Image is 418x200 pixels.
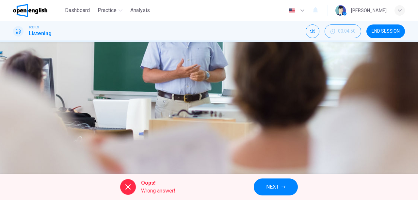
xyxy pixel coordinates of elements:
[29,25,39,30] span: TOEFL®
[325,24,361,38] button: 00:04:50
[254,178,298,195] button: NEXT
[130,7,150,14] span: Analysis
[29,30,52,38] h1: Listening
[141,187,175,195] span: Wrong answer!
[338,29,356,34] span: 00:04:50
[325,24,361,38] div: Hide
[288,8,296,13] img: en
[141,179,175,187] span: Oops!
[335,5,346,16] img: Profile picture
[266,182,279,192] span: NEXT
[65,7,90,14] span: Dashboard
[98,7,117,14] span: Practice
[128,5,153,16] button: Analysis
[351,7,387,14] div: [PERSON_NAME]
[13,4,47,17] img: OpenEnglish logo
[13,4,62,17] a: OpenEnglish logo
[306,24,319,38] div: Mute
[95,5,125,16] button: Practice
[366,24,405,38] button: END SESSION
[372,29,400,34] span: END SESSION
[62,5,92,16] button: Dashboard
